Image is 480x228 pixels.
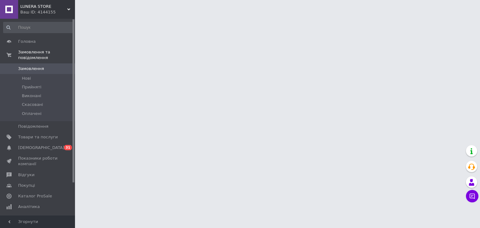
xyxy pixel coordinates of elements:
span: Повідомлення [18,124,48,129]
span: Нові [22,76,31,81]
span: Замовлення та повідомлення [18,49,75,61]
span: Скасовані [22,102,43,107]
span: [DEMOGRAPHIC_DATA] [18,145,64,151]
span: 31 [64,145,72,150]
div: Ваш ID: 4144155 [20,9,75,15]
button: Чат з покупцем [466,190,478,202]
span: Головна [18,39,36,44]
span: Аналітика [18,204,40,210]
input: Пошук [3,22,74,33]
span: Гаманець компанії [18,215,58,226]
span: Замовлення [18,66,44,72]
span: Товари та послуги [18,134,58,140]
span: Виконані [22,93,41,99]
span: Показники роботи компанії [18,156,58,167]
span: Оплачені [22,111,42,116]
span: LUNERA STORE [20,4,67,9]
span: Покупці [18,183,35,188]
span: Прийняті [22,84,41,90]
span: Відгуки [18,172,34,178]
span: Каталог ProSale [18,193,52,199]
